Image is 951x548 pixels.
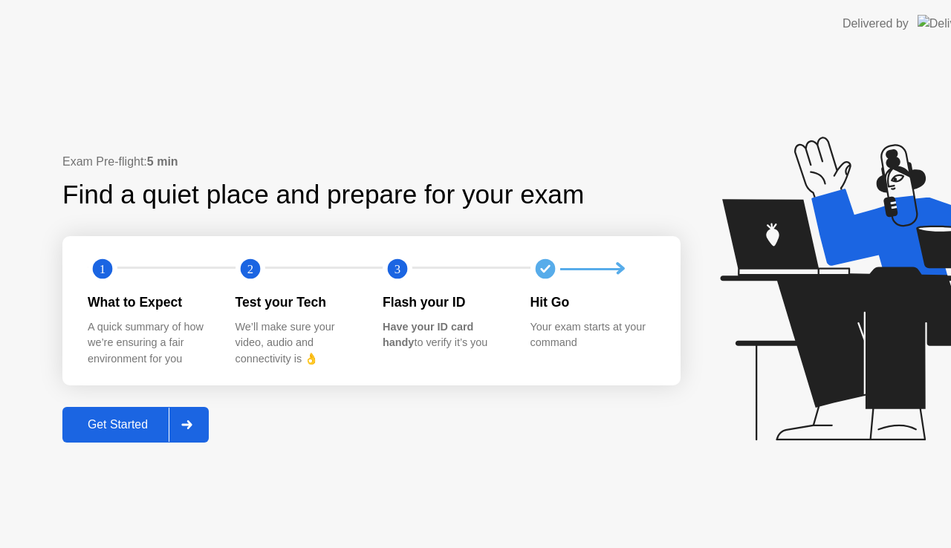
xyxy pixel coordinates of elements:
[530,319,655,351] div: Your exam starts at your command
[383,321,473,349] b: Have your ID card handy
[383,293,507,312] div: Flash your ID
[62,407,209,443] button: Get Started
[100,262,106,276] text: 1
[247,262,253,276] text: 2
[62,153,681,171] div: Exam Pre-flight:
[147,155,178,168] b: 5 min
[236,319,360,368] div: We’ll make sure your video, audio and connectivity is 👌
[88,319,212,368] div: A quick summary of how we’re ensuring a fair environment for you
[67,418,169,431] div: Get Started
[62,175,586,215] div: Find a quiet place and prepare for your exam
[395,262,400,276] text: 3
[88,293,212,312] div: What to Expect
[843,15,909,33] div: Delivered by
[383,319,507,351] div: to verify it’s you
[530,293,655,312] div: Hit Go
[236,293,360,312] div: Test your Tech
